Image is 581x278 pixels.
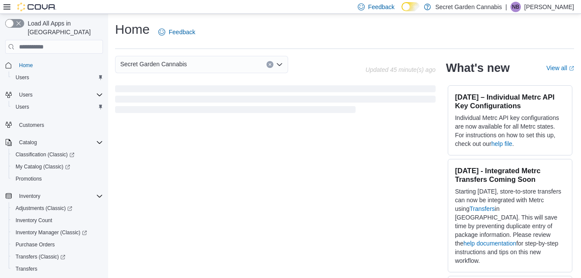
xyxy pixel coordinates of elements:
a: Customers [16,120,48,130]
span: Inventory [19,193,40,200]
span: Feedback [368,3,395,11]
button: Inventory [2,190,106,202]
span: Home [19,62,33,69]
a: Adjustments (Classic) [12,203,76,213]
button: Purchase Orders [9,239,106,251]
button: Catalog [16,137,40,148]
button: Users [9,101,106,113]
span: Catalog [16,137,103,148]
span: Customers [19,122,44,129]
a: Users [12,102,32,112]
a: View allExternal link [546,65,574,71]
a: Adjustments (Classic) [9,202,106,214]
span: Catalog [19,139,37,146]
p: Secret Garden Cannabis [435,2,502,12]
div: Nick Brodmann [510,2,521,12]
a: Purchase Orders [12,239,58,250]
button: Clear input [266,61,273,68]
button: Users [9,71,106,84]
a: help documentation [463,240,516,247]
button: Users [16,90,36,100]
svg: External link [569,66,574,71]
button: Inventory [16,191,44,201]
a: Inventory Manager (Classic) [12,227,90,238]
a: Inventory Count [12,215,56,226]
p: Updated 45 minute(s) ago [366,66,436,73]
span: Inventory Manager (Classic) [12,227,103,238]
span: Purchase Orders [16,241,55,248]
span: Purchase Orders [12,239,103,250]
span: Users [12,102,103,112]
span: Secret Garden Cannabis [120,59,187,69]
img: Cova [17,3,56,11]
h1: Home [115,21,150,38]
a: Inventory Manager (Classic) [9,226,106,239]
a: My Catalog (Classic) [12,162,74,172]
span: Loading [115,87,436,115]
h3: [DATE] – Individual Metrc API Key Configurations [455,93,565,110]
span: Transfers [16,265,37,272]
span: NB [512,2,520,12]
h3: [DATE] - Integrated Metrc Transfers Coming Soon [455,166,565,184]
span: Dark Mode [401,11,402,12]
span: Inventory [16,191,103,201]
span: Feedback [169,28,195,36]
span: Home [16,60,103,71]
a: Users [12,72,32,83]
a: Transfers (Classic) [9,251,106,263]
a: Transfers [469,205,495,212]
a: Home [16,60,36,71]
button: Promotions [9,173,106,185]
span: My Catalog (Classic) [12,162,103,172]
span: Promotions [12,174,103,184]
a: Transfers [12,264,41,274]
a: Transfers (Classic) [12,252,69,262]
span: Inventory Count [12,215,103,226]
span: Transfers (Classic) [12,252,103,262]
span: Adjustments (Classic) [16,205,72,212]
input: Dark Mode [401,2,420,11]
span: Inventory Count [16,217,52,224]
button: Inventory Count [9,214,106,226]
p: Starting [DATE], store-to-store transfers can now be integrated with Metrc using in [GEOGRAPHIC_D... [455,187,565,265]
span: Customers [16,119,103,130]
span: Users [16,74,29,81]
span: Transfers (Classic) [16,253,65,260]
p: | [505,2,507,12]
span: Load All Apps in [GEOGRAPHIC_DATA] [24,19,103,36]
span: My Catalog (Classic) [16,163,70,170]
span: Adjustments (Classic) [12,203,103,213]
h2: What's new [446,61,510,75]
span: Users [19,91,32,98]
button: Users [2,89,106,101]
a: Classification (Classic) [12,149,78,160]
button: Customers [2,118,106,131]
span: Classification (Classic) [16,151,74,158]
button: Transfers [9,263,106,275]
span: Users [12,72,103,83]
button: Home [2,59,106,71]
p: [PERSON_NAME] [524,2,574,12]
a: My Catalog (Classic) [9,161,106,173]
a: Classification (Classic) [9,149,106,161]
span: Transfers [12,264,103,274]
a: help file [491,140,512,147]
p: Individual Metrc API key configurations are now available for all Metrc states. For instructions ... [455,113,565,148]
span: Inventory Manager (Classic) [16,229,87,236]
span: Users [16,103,29,110]
button: Catalog [2,136,106,149]
button: Open list of options [276,61,283,68]
span: Classification (Classic) [12,149,103,160]
span: Users [16,90,103,100]
a: Promotions [12,174,45,184]
a: Feedback [155,23,199,41]
span: Promotions [16,175,42,182]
